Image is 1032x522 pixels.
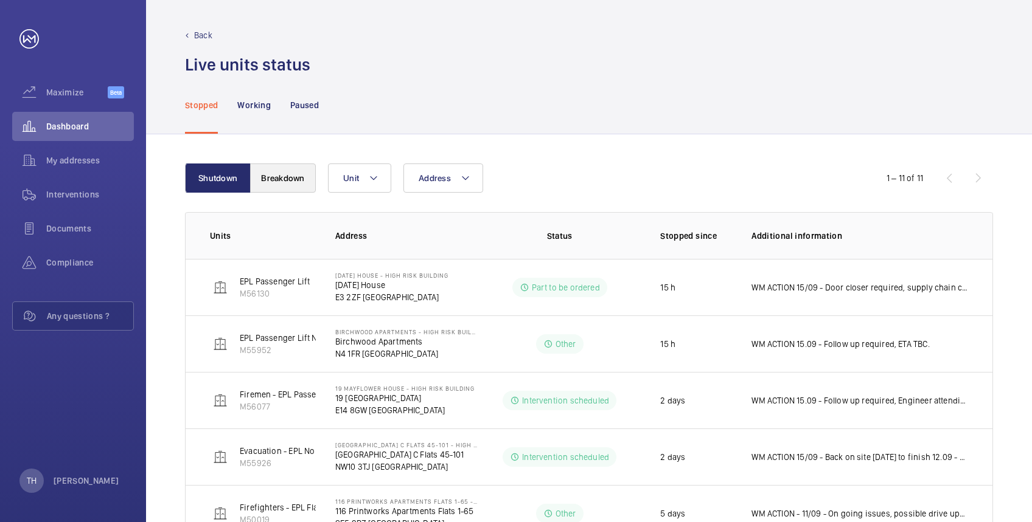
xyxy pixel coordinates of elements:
[335,328,478,335] p: Birchwood Apartments - High Risk Building
[250,163,316,193] button: Breakdown
[46,120,134,132] span: Dashboard
[213,337,228,351] img: elevator.svg
[335,385,475,392] p: 19 Mayflower House - High Risk Building
[240,332,329,344] p: EPL Passenger Lift No 2
[46,256,134,269] span: Compliance
[751,507,968,520] p: WM ACTION - 11/09 - On going issues, possible drive upgrade required
[532,281,600,294] p: Part to be ordered
[46,188,134,201] span: Interventions
[751,281,968,294] p: WM ACTION 15/09 - Door closer required, supply chain currently sourcing
[335,272,448,279] p: [DATE] House - High Risk Building
[240,501,360,513] p: Firefighters - EPL Flats 1-65 No 1
[240,275,310,287] p: EPL Passenger Lift
[240,457,383,469] p: M55926
[290,99,319,111] p: Paused
[335,498,478,505] p: 116 Printworks Apartments Flats 1-65 - High Risk Building
[240,388,366,400] p: Firemen - EPL Passenger Lift No 1
[335,335,478,348] p: Birchwood Apartments
[556,338,576,350] p: Other
[328,163,391,193] button: Unit
[108,86,124,98] span: Beta
[213,393,228,408] img: elevator.svg
[419,173,451,183] span: Address
[335,291,448,303] p: E3 2ZF [GEOGRAPHIC_DATA]
[213,506,228,521] img: elevator.svg
[185,99,218,111] p: Stopped
[335,230,478,242] p: Address
[343,173,359,183] span: Unit
[46,86,108,98] span: Maximize
[240,287,310,300] p: M56130
[240,445,383,457] p: Evacuation - EPL No 4 Flats 45-101 R/h
[185,163,251,193] button: Shutdown
[54,475,119,487] p: [PERSON_NAME]
[751,451,968,463] p: WM ACTION 15/09 - Back on site [DATE] to finish 12.09 - Ongoing drive replacement works, Attendan...
[335,441,478,448] p: [GEOGRAPHIC_DATA] C Flats 45-101 - High Risk Building
[522,451,609,463] p: Intervention scheduled
[335,348,478,360] p: N4 1FR [GEOGRAPHIC_DATA]
[660,230,732,242] p: Stopped since
[751,230,968,242] p: Additional information
[887,172,923,184] div: 1 – 11 of 11
[751,394,968,407] p: WM ACTION 15.09 - Follow up required, Engineer attending [DATE]
[522,394,609,407] p: Intervention scheduled
[660,507,685,520] p: 5 days
[660,281,675,294] p: 15 h
[46,154,134,167] span: My addresses
[185,53,310,76] h1: Live units status
[335,392,475,404] p: 19 [GEOGRAPHIC_DATA]
[240,344,329,356] p: M55952
[213,280,228,295] img: elevator.svg
[335,279,448,291] p: [DATE] House
[335,505,478,517] p: 116 Printworks Apartments Flats 1-65
[213,450,228,464] img: elevator.svg
[660,451,685,463] p: 2 days
[403,163,483,193] button: Address
[46,222,134,235] span: Documents
[751,338,929,350] p: WM ACTION 15.09 - Follow up required, ETA TBC.
[335,448,478,461] p: [GEOGRAPHIC_DATA] C Flats 45-101
[335,404,475,416] p: E14 8GW [GEOGRAPHIC_DATA]
[556,507,576,520] p: Other
[660,338,675,350] p: 15 h
[237,99,270,111] p: Working
[47,310,133,322] span: Any questions ?
[240,400,366,413] p: M56077
[335,461,478,473] p: NW10 3TJ [GEOGRAPHIC_DATA]
[27,475,37,487] p: TH
[660,394,685,407] p: 2 days
[487,230,632,242] p: Status
[194,29,212,41] p: Back
[210,230,316,242] p: Units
